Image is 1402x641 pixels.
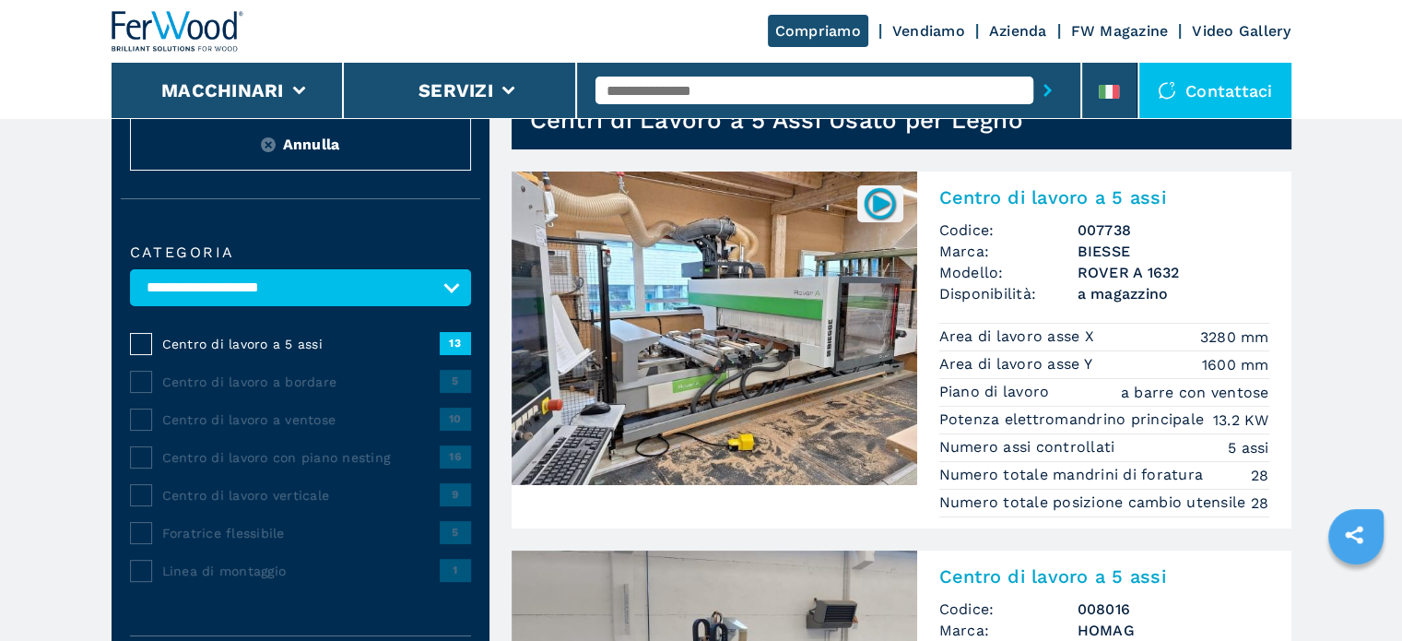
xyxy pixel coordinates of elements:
span: Modello: [939,262,1078,283]
h3: HOMAG [1078,620,1269,641]
span: Centro di lavoro a ventose [162,410,440,429]
a: Vendiamo [892,22,965,40]
button: Macchinari [161,79,284,101]
p: Area di lavoro asse X [939,326,1100,347]
span: Annulla [283,134,340,155]
span: Centro di lavoro a 5 assi [162,335,440,353]
img: Ferwood [112,11,244,52]
span: Centro di lavoro a bordare [162,373,440,391]
iframe: Chat [1324,558,1388,627]
h3: BIESSE [1078,241,1269,262]
img: 007738 [862,185,898,221]
a: Azienda [989,22,1047,40]
button: Servizi [418,79,493,101]
a: FW Magazine [1071,22,1169,40]
span: 9 [440,483,471,505]
span: Codice: [939,220,1078,241]
em: a barre con ventose [1121,382,1269,403]
em: 28 [1251,493,1269,514]
label: Categoria [130,245,471,260]
p: Numero assi controllati [939,437,1120,457]
img: Contattaci [1158,81,1176,100]
span: Disponibilità: [939,283,1078,304]
img: Centro di lavoro a 5 assi BIESSE ROVER A 1632 [512,172,917,485]
h2: Centro di lavoro a 5 assi [939,565,1269,588]
em: 3280 mm [1200,326,1269,348]
span: a magazzino [1078,283,1269,304]
button: submit-button [1033,69,1062,112]
span: Codice: [939,599,1078,620]
a: Centro di lavoro a 5 assi BIESSE ROVER A 1632007738Centro di lavoro a 5 assiCodice:007738Marca:BI... [512,172,1291,528]
p: Piano di lavoro [939,382,1054,402]
span: Centro di lavoro verticale [162,486,440,504]
button: ResetAnnulla [130,118,471,171]
h2: Centro di lavoro a 5 assi [939,186,1269,208]
em: 5 assi [1228,437,1269,458]
span: Marca: [939,241,1078,262]
span: Foratrice flessibile [162,524,440,542]
a: Video Gallery [1192,22,1290,40]
img: Reset [261,137,276,152]
p: Area di lavoro asse Y [939,354,1098,374]
span: 13 [440,332,471,354]
h3: 008016 [1078,599,1269,620]
p: Numero totale mandrini di foratura [939,465,1208,485]
span: 5 [440,521,471,543]
h3: 007738 [1078,220,1269,241]
h3: ROVER A 1632 [1078,262,1269,283]
a: sharethis [1331,512,1377,558]
a: Compriamo [768,15,868,47]
span: 10 [440,408,471,430]
h1: Centri di Lavoro a 5 Assi Usato per Legno [530,105,1023,135]
span: 5 [440,370,471,392]
p: Numero totale posizione cambio utensile [939,493,1251,513]
em: 28 [1251,465,1269,486]
div: Contattaci [1139,63,1291,118]
p: Potenza elettromandrino principale [939,410,1209,430]
span: 16 [440,445,471,468]
span: 1 [440,559,471,581]
em: 1600 mm [1202,354,1269,375]
span: Linea di montaggio [162,562,440,580]
span: Centro di lavoro con piano nesting [162,448,440,467]
em: 13.2 KW [1213,410,1269,431]
span: Marca: [939,620,1078,641]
